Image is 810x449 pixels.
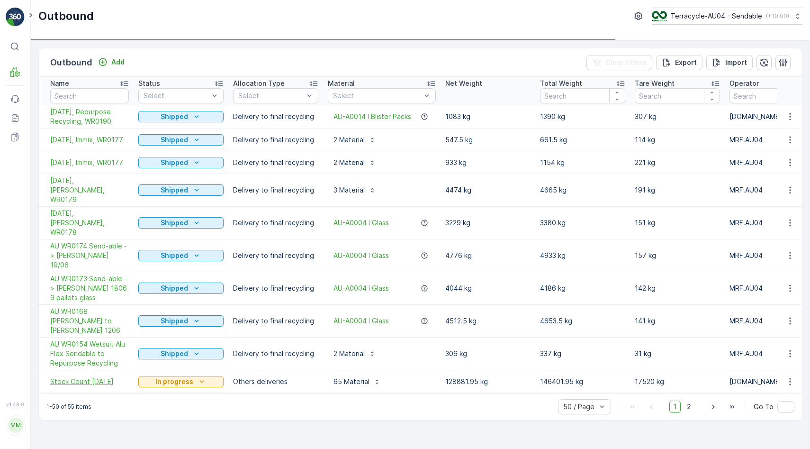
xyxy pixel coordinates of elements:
p: 151 kg [635,218,720,228]
p: ( +10:00 ) [766,12,789,20]
span: [DATE], Repurpose Recycling, WR0190 [50,107,129,126]
p: 1390 kg [540,112,625,121]
p: Select [238,91,304,101]
p: Shipped [161,349,188,358]
button: Import [706,55,753,70]
span: [DATE], [PERSON_NAME], WR0179 [50,176,129,204]
p: Material [328,79,355,88]
p: Select [144,91,209,101]
a: AU-A0004 I Glass [333,316,389,326]
button: Shipped [138,250,224,261]
p: 65 Material [333,377,369,386]
p: Shipped [161,316,188,326]
img: logo [6,8,25,27]
td: Delivery to final recycling [228,239,323,272]
p: 547.5 kg [445,135,531,145]
a: Stock Count April 2025 [50,377,129,386]
a: 24/06/2025, Alex Fraser, WR0178 [50,209,129,237]
p: Operator [729,79,759,88]
p: 4186 kg [540,284,625,293]
a: 09/07/2025, Immix, WR0177 [50,135,129,145]
p: Outbound [38,9,94,24]
p: 114 kg [635,135,720,145]
button: Export [656,55,702,70]
p: 2 Material [333,158,365,167]
a: AU WR0174 Send-able -> Alex Fraser 19/06 [50,241,129,270]
p: 307 kg [635,112,720,121]
p: 128881.95 kg [445,377,531,386]
p: Shipped [161,185,188,195]
button: 2 Material [328,155,382,170]
p: Shipped [161,218,188,228]
button: 3 Material [328,183,382,198]
input: Search [635,88,720,103]
p: 4512.5 kg [445,316,531,326]
button: Clear Filters [586,55,652,70]
p: 4776 kg [445,251,531,260]
input: Search [540,88,625,103]
div: MM [8,418,23,433]
p: Shipped [161,251,188,260]
p: 142 kg [635,284,720,293]
button: Shipped [138,134,224,146]
button: Shipped [138,157,224,168]
td: Others deliveries [228,370,323,393]
td: Delivery to final recycling [228,151,323,174]
button: Terracycle-AU04 - Sendable(+10:00) [652,8,802,25]
p: Allocation Type [233,79,285,88]
span: v 1.48.0 [6,402,25,407]
span: AU WR0173 Send-able -> [PERSON_NAME] 1806 9 pallets glass [50,274,129,302]
p: 4653.5 kg [540,316,625,326]
a: AU WR0168 Glass to Alex Fraser 1206 [50,307,129,335]
td: Delivery to final recycling [228,174,323,207]
p: 3 Material [333,185,365,195]
button: Add [94,56,128,68]
p: Shipped [161,284,188,293]
a: AU-A0004 I Glass [333,251,389,260]
a: 22/07/2025, Repurpose Recycling, WR0190 [50,107,129,126]
td: Delivery to final recycling [228,207,323,239]
p: 4474 kg [445,185,531,195]
button: Shipped [138,283,224,294]
p: 141 kg [635,316,720,326]
p: 933 kg [445,158,531,167]
button: Shipped [138,217,224,229]
p: 221 kg [635,158,720,167]
p: 3380 kg [540,218,625,228]
a: 26/06/2025, Alex Fraser, WR0179 [50,176,129,204]
p: 4933 kg [540,251,625,260]
span: [DATE], [PERSON_NAME], WR0178 [50,209,129,237]
a: AU WR0173 Send-able -> Alex Fraser 1806 9 pallets glass [50,274,129,302]
input: Search [50,88,129,103]
p: 157 kg [635,251,720,260]
td: Delivery to final recycling [228,105,323,128]
p: Terracycle-AU04 - Sendable [671,11,762,21]
p: 2 Material [333,135,365,145]
p: 31 kg [635,349,720,358]
p: 661.5 kg [540,135,625,145]
p: 4665 kg [540,185,625,195]
p: 3229 kg [445,218,531,228]
p: Import [725,58,747,67]
p: Shipped [161,158,188,167]
a: AU-A0004 I Glass [333,284,389,293]
a: AU-A0004 I Glass [333,218,389,228]
p: 1-50 of 55 items [46,403,91,411]
span: Go To [754,402,774,412]
button: Shipped [138,184,224,196]
a: AU-A0014 I Blister Packs [333,112,411,121]
td: Delivery to final recycling [228,305,323,338]
p: 146401.95 kg [540,377,625,386]
button: 65 Material [328,374,387,389]
p: In progress [155,377,193,386]
button: 2 Material [328,132,382,147]
p: Name [50,79,69,88]
td: Delivery to final recycling [228,128,323,151]
p: Clear Filters [605,58,647,67]
td: Delivery to final recycling [228,272,323,305]
p: Select [333,91,421,101]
